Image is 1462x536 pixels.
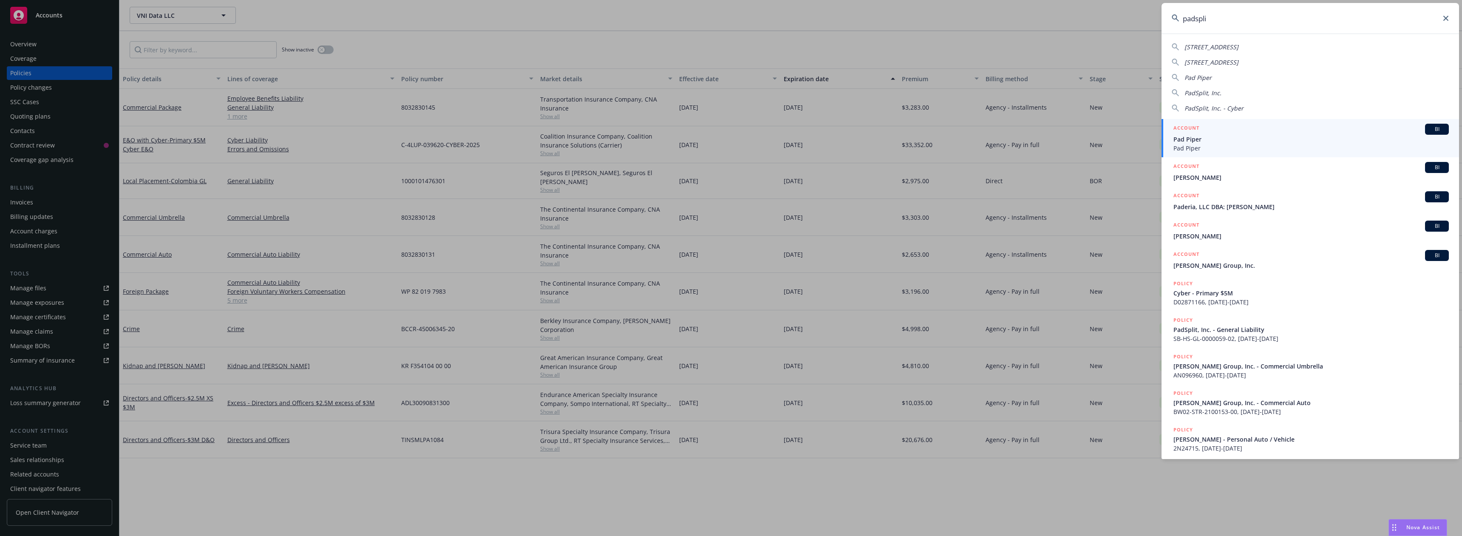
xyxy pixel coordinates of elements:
[1173,279,1193,288] h5: POLICY
[1162,216,1459,245] a: ACCOUNTBI[PERSON_NAME]
[1173,425,1193,434] h5: POLICY
[1162,348,1459,384] a: POLICY[PERSON_NAME] Group, Inc. - Commercial UmbrellaAN096960, [DATE]-[DATE]
[1428,252,1445,259] span: BI
[1162,157,1459,187] a: ACCOUNTBI[PERSON_NAME]
[1388,519,1447,536] button: Nova Assist
[1173,371,1449,380] span: AN096960, [DATE]-[DATE]
[1173,352,1193,361] h5: POLICY
[1173,124,1199,134] h5: ACCOUNT
[1173,407,1449,416] span: BW02-STR-2100153-00, [DATE]-[DATE]
[1173,232,1449,241] span: [PERSON_NAME]
[1173,362,1449,371] span: [PERSON_NAME] Group, Inc. - Commercial Umbrella
[1173,398,1449,407] span: [PERSON_NAME] Group, Inc. - Commercial Auto
[1173,298,1449,306] span: D02871166, [DATE]-[DATE]
[1162,384,1459,421] a: POLICY[PERSON_NAME] Group, Inc. - Commercial AutoBW02-STR-2100153-00, [DATE]-[DATE]
[1173,202,1449,211] span: Paderia, LLC DBA: [PERSON_NAME]
[1173,162,1199,172] h5: ACCOUNT
[1184,104,1244,112] span: PadSplit, Inc. - Cyber
[1173,334,1449,343] span: SB-HS-GL-0000059-02, [DATE]-[DATE]
[1428,164,1445,171] span: BI
[1184,89,1221,97] span: PadSplit, Inc.
[1173,221,1199,231] h5: ACCOUNT
[1173,389,1193,397] h5: POLICY
[1184,43,1238,51] span: [STREET_ADDRESS]
[1173,325,1449,334] span: PadSplit, Inc. - General Liability
[1173,444,1449,453] span: 2N24715, [DATE]-[DATE]
[1389,519,1400,536] div: Drag to move
[1162,311,1459,348] a: POLICYPadSplit, Inc. - General LiabilitySB-HS-GL-0000059-02, [DATE]-[DATE]
[1173,289,1449,298] span: Cyber - Primary $5M
[1428,193,1445,201] span: BI
[1173,135,1449,144] span: Pad Piper
[1173,191,1199,201] h5: ACCOUNT
[1162,421,1459,457] a: POLICY[PERSON_NAME] - Personal Auto / Vehicle2N24715, [DATE]-[DATE]
[1184,74,1212,82] span: Pad Piper
[1173,173,1449,182] span: [PERSON_NAME]
[1406,524,1440,531] span: Nova Assist
[1428,125,1445,133] span: BI
[1162,3,1459,34] input: Search...
[1162,187,1459,216] a: ACCOUNTBIPaderia, LLC DBA: [PERSON_NAME]
[1173,435,1449,444] span: [PERSON_NAME] - Personal Auto / Vehicle
[1173,261,1449,270] span: [PERSON_NAME] Group, Inc.
[1162,275,1459,311] a: POLICYCyber - Primary $5MD02871166, [DATE]-[DATE]
[1428,222,1445,230] span: BI
[1184,58,1238,66] span: [STREET_ADDRESS]
[1173,144,1449,153] span: Pad Piper
[1162,119,1459,157] a: ACCOUNTBIPad PiperPad Piper
[1162,245,1459,275] a: ACCOUNTBI[PERSON_NAME] Group, Inc.
[1173,250,1199,260] h5: ACCOUNT
[1173,316,1193,324] h5: POLICY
